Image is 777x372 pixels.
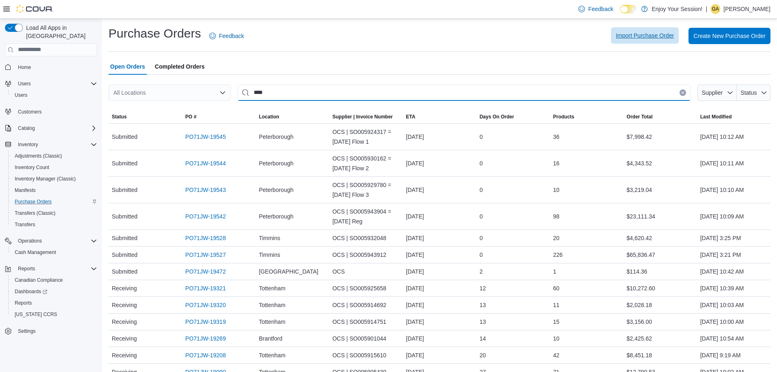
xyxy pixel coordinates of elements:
a: PO71JW-19543 [185,185,226,195]
div: [DATE] 10:39 AM [697,280,770,296]
div: [DATE] [403,280,476,296]
div: [DATE] 10:03 AM [697,297,770,313]
span: 0 [480,158,483,168]
span: 0 [480,212,483,221]
p: | [706,4,707,14]
div: $3,219.04 [623,182,697,198]
a: PO71JW-19472 [185,267,226,276]
button: [US_STATE] CCRS [8,309,100,320]
span: Dashboards [11,287,97,296]
span: Transfers [11,220,97,229]
div: Location [259,114,279,120]
span: Submitted [112,212,137,221]
span: 98 [553,212,560,221]
span: Products [553,114,574,120]
span: Days On Order [480,114,514,120]
div: OCS | SO005930162 = [DATE] Flow 2 [329,150,403,176]
span: Completed Orders [155,58,205,75]
span: 11 [553,300,560,310]
span: Tottenham [259,350,286,360]
span: Receiving [112,283,137,293]
a: PO71JW-19269 [185,334,226,343]
a: [US_STATE] CCRS [11,310,60,319]
a: Manifests [11,185,39,195]
button: Purchase Orders [8,196,100,207]
button: Supplier [697,85,737,101]
div: OCS | SO005914692 [329,297,403,313]
button: Manifests [8,185,100,196]
span: Tottenham [259,317,286,327]
div: [DATE] 3:21 PM [697,247,770,263]
span: Customers [18,109,42,115]
button: Settings [2,325,100,337]
span: Adjustments (Classic) [11,151,97,161]
div: $7,998.42 [623,129,697,145]
span: 36 [553,132,560,142]
a: PO71JW-19208 [185,350,226,360]
a: Dashboards [11,287,51,296]
div: George Andonian [711,4,720,14]
button: PO # [182,110,255,123]
span: Feedback [588,5,613,13]
span: Load All Apps in [GEOGRAPHIC_DATA] [23,24,97,40]
div: [DATE] [403,129,476,145]
span: Inventory Manager (Classic) [15,176,76,182]
a: Adjustments (Classic) [11,151,65,161]
span: Peterborough [259,158,294,168]
span: Canadian Compliance [11,275,97,285]
button: Status [737,85,770,101]
span: Users [18,80,31,87]
span: Purchase Orders [15,198,52,205]
span: Status [741,89,757,96]
a: Customers [15,107,45,117]
div: OCS | SO005901044 [329,330,403,347]
button: Operations [15,236,45,246]
div: $2,425.62 [623,330,697,347]
span: Dashboards [15,288,47,295]
span: 0 [480,132,483,142]
button: Cash Management [8,247,100,258]
div: $8,451.18 [623,347,697,363]
span: Peterborough [259,212,294,221]
a: Users [11,90,31,100]
span: Order Total [626,114,653,120]
button: Transfers [8,219,100,230]
div: [DATE] 10:12 AM [697,129,770,145]
button: ETA [403,110,476,123]
span: 14 [480,334,486,343]
div: [DATE] [403,230,476,246]
div: OCS | SO005915610 [329,347,403,363]
div: $4,620.42 [623,230,697,246]
span: Tottenham [259,283,286,293]
div: OCS | SO005943904 = [DATE] Reg [329,203,403,229]
h1: Purchase Orders [108,25,201,42]
button: Last Modified [697,110,770,123]
div: OCS | SO005929780 = [DATE] Flow 3 [329,177,403,203]
div: $10,272.60 [623,280,697,296]
button: Users [8,89,100,101]
span: Washington CCRS [11,310,97,319]
div: [DATE] [403,314,476,330]
div: $3,156.00 [623,314,697,330]
div: [DATE] [403,297,476,313]
button: Users [2,78,100,89]
span: Manifests [15,187,35,194]
span: Open Orders [110,58,145,75]
span: 13 [480,317,486,327]
p: [PERSON_NAME] [724,4,770,14]
span: Users [15,92,27,98]
button: Products [550,110,623,123]
div: $4,343.52 [623,155,697,172]
span: Settings [18,328,35,334]
button: Reports [8,297,100,309]
button: Inventory Count [8,162,100,173]
input: Dark Mode [620,5,637,13]
span: Manifests [11,185,97,195]
span: Receiving [112,317,137,327]
span: Submitted [112,267,137,276]
div: [DATE] 10:10 AM [697,182,770,198]
div: $2,028.18 [623,297,697,313]
button: Supplier | Invoice Number [329,110,403,123]
div: OCS [329,263,403,280]
span: Receiving [112,334,137,343]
